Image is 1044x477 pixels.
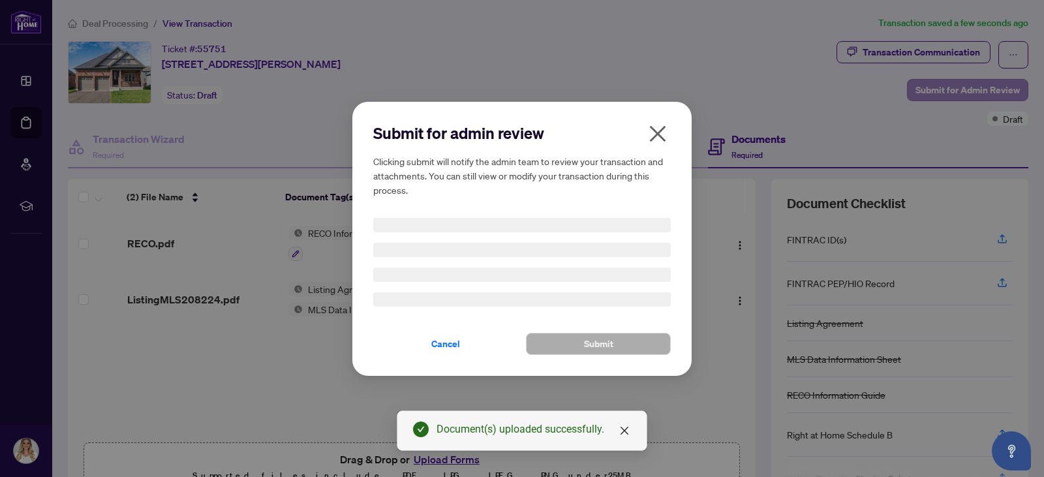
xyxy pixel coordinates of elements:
[647,123,668,144] span: close
[373,123,671,144] h2: Submit for admin review
[373,333,518,355] button: Cancel
[526,333,671,355] button: Submit
[413,422,429,437] span: check-circle
[431,333,460,354] span: Cancel
[617,423,632,438] a: Close
[619,425,630,436] span: close
[992,431,1031,470] button: Open asap
[437,422,631,437] div: Document(s) uploaded successfully.
[373,154,671,197] h5: Clicking submit will notify the admin team to review your transaction and attachments. You can st...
